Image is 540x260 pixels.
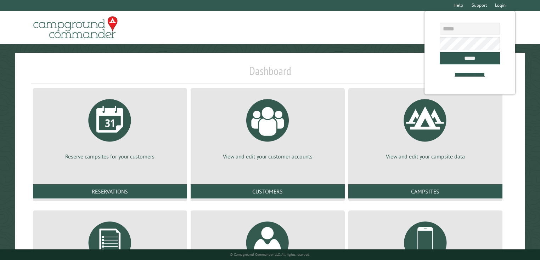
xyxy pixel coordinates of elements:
[357,94,494,160] a: View and edit your campsite data
[31,14,120,41] img: Campground Commander
[41,94,179,160] a: Reserve campsites for your customers
[348,184,502,198] a: Campsites
[41,152,179,160] p: Reserve campsites for your customers
[199,152,336,160] p: View and edit your customer accounts
[31,64,509,83] h1: Dashboard
[230,252,310,257] small: © Campground Commander LLC. All rights reserved.
[199,94,336,160] a: View and edit your customer accounts
[33,184,187,198] a: Reservations
[357,152,494,160] p: View and edit your campsite data
[191,184,345,198] a: Customers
